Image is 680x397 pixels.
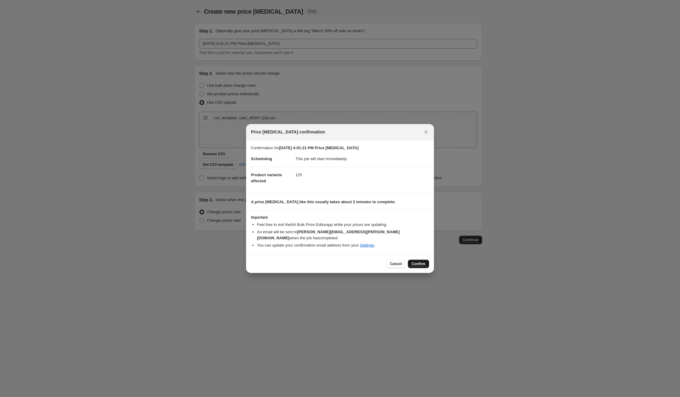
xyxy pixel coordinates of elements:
[251,156,272,161] span: Scheduling
[251,129,325,135] span: Price [MEDICAL_DATA] confirmation
[295,151,429,167] dd: This job will start immediately.
[412,261,425,266] span: Confirm
[386,260,405,268] button: Cancel
[251,145,429,151] p: Confirmation for
[422,128,430,136] button: Close
[251,215,429,220] h3: Important
[257,229,429,241] li: An email will be sent to when the job has completed .
[257,230,400,240] b: [PERSON_NAME][EMAIL_ADDRESS][PERSON_NAME][DOMAIN_NAME]
[257,222,429,228] li: Feel free to exit the NA Bulk Price Editor app while your prices are updating.
[251,200,395,204] b: A price [MEDICAL_DATA] like this usually takes about 2 minutes to complete.
[257,242,429,248] li: You can update your confirmation email address from your .
[279,146,358,150] b: [DATE] 4:01:21 PM Price [MEDICAL_DATA]
[390,261,402,266] span: Cancel
[295,167,429,183] dd: 125
[251,173,282,183] span: Product variants affected
[408,260,429,268] button: Confirm
[360,243,374,247] a: Settings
